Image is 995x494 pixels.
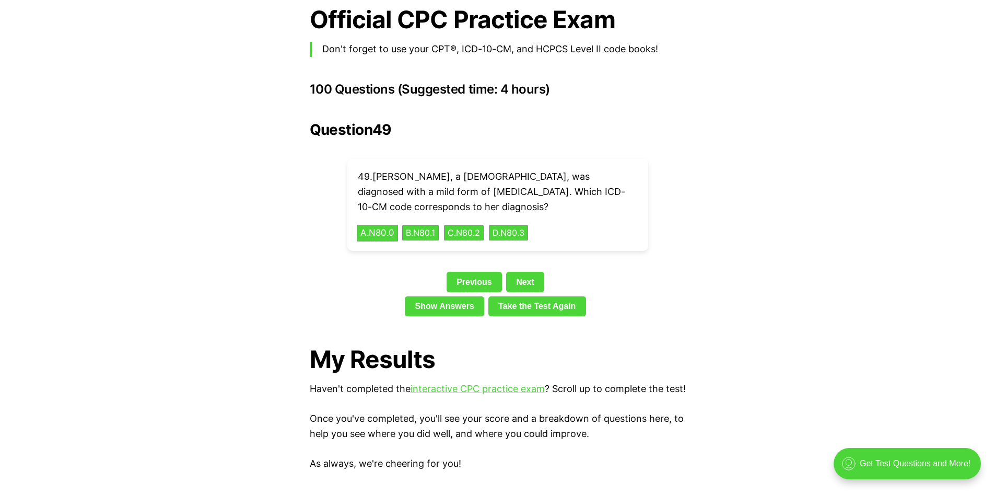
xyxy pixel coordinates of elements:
[310,121,686,138] h2: Question 49
[444,225,484,241] button: C.N80.2
[825,443,995,494] iframe: portal-trigger
[310,456,686,472] p: As always, we're cheering for you!
[489,225,528,241] button: D.N80.3
[357,225,398,241] button: A.N80.0
[310,42,686,57] blockquote: Don't forget to use your CPT®, ICD-10-CM, and HCPCS Level II code books!
[358,169,638,214] p: 49 . [PERSON_NAME], a [DEMOGRAPHIC_DATA], was diagnosed with a mild form of [MEDICAL_DATA]. Which...
[405,296,484,316] a: Show Answers
[447,272,502,292] a: Previous
[310,6,686,33] h1: Official CPC Practice Exam
[411,383,545,394] a: interactive CPC practice exam
[310,346,686,373] h1: My Results
[402,225,439,241] button: B.N80.1
[310,82,686,97] h3: 100 Questions (Suggested time: 4 hours)
[506,272,544,292] a: Next
[488,296,586,316] a: Take the Test Again
[310,382,686,397] p: Haven't completed the ? Scroll up to complete the test!
[310,411,686,442] p: Once you've completed, you'll see your score and a breakdown of questions here, to help you see w...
